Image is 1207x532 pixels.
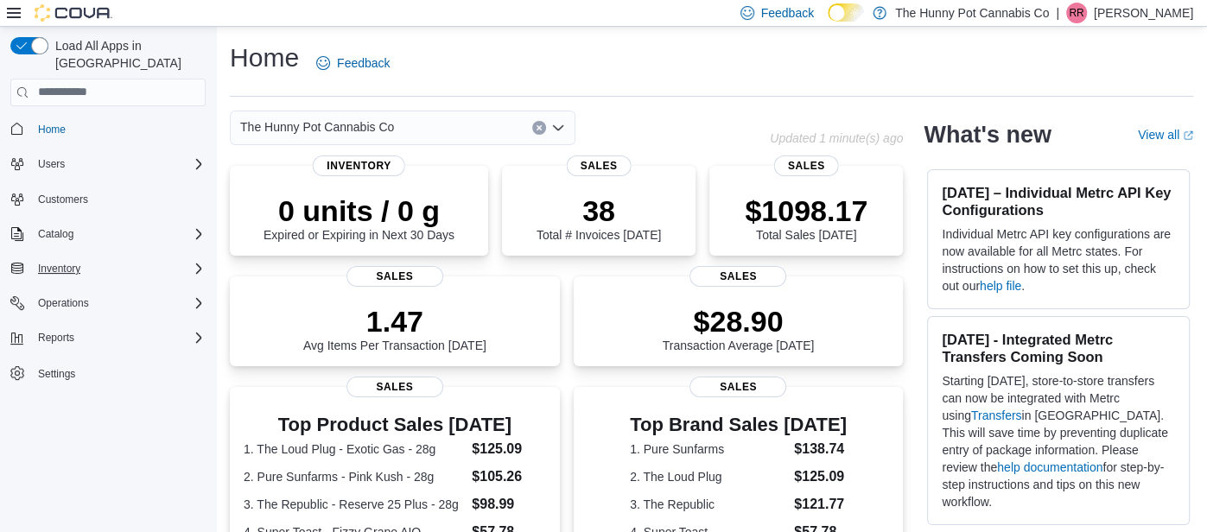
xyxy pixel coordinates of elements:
[794,439,847,459] dd: $138.74
[997,460,1102,474] a: help documentation
[537,193,661,228] p: 38
[38,193,88,206] span: Customers
[31,364,82,384] a: Settings
[895,3,1049,23] p: The Hunny Pot Cannabis Co
[31,293,96,313] button: Operations
[31,258,87,279] button: Inventory
[303,304,486,339] p: 1.47
[794,494,847,515] dd: $121.77
[244,415,546,435] h3: Top Product Sales [DATE]
[244,468,465,485] dt: 2. Pure Sunfarms - Pink Kush - 28g
[3,256,213,281] button: Inventory
[10,110,206,431] nav: Complex example
[472,466,545,487] dd: $105.26
[31,362,206,383] span: Settings
[942,372,1175,510] p: Starting [DATE], store-to-store transfers can now be integrated with Metrc using in [GEOGRAPHIC_D...
[3,291,213,315] button: Operations
[38,262,80,275] span: Inventory
[942,225,1175,294] p: Individual Metrc API key configurations are now available for all Metrc states. For instructions ...
[3,360,213,385] button: Settings
[38,367,75,381] span: Settings
[537,193,661,242] div: Total # Invoices [DATE]
[689,377,786,397] span: Sales
[38,296,89,310] span: Operations
[31,327,81,348] button: Reports
[942,331,1175,365] h3: [DATE] - Integrated Metrc Transfers Coming Soon
[3,326,213,350] button: Reports
[31,293,206,313] span: Operations
[31,224,206,244] span: Catalog
[38,227,73,241] span: Catalog
[230,41,299,75] h1: Home
[38,331,74,345] span: Reports
[689,266,786,287] span: Sales
[567,155,632,176] span: Sales
[3,222,213,246] button: Catalog
[264,193,454,242] div: Expired or Expiring in Next 30 Days
[346,377,443,397] span: Sales
[761,4,814,22] span: Feedback
[31,258,206,279] span: Inventory
[31,119,73,140] a: Home
[551,121,565,135] button: Open list of options
[48,37,206,72] span: Load All Apps in [GEOGRAPHIC_DATA]
[3,187,213,212] button: Customers
[31,189,95,210] a: Customers
[1094,3,1193,23] p: [PERSON_NAME]
[971,408,1022,422] a: Transfers
[663,304,815,352] div: Transaction Average [DATE]
[745,193,867,242] div: Total Sales [DATE]
[630,440,787,458] dt: 1. Pure Sunfarms
[942,184,1175,218] h3: [DATE] – Individual Metrc API Key Configurations
[38,157,65,171] span: Users
[630,496,787,513] dt: 3. The Republic
[309,46,397,80] a: Feedback
[1138,128,1193,142] a: View allExternal link
[264,193,454,228] p: 0 units / 0 g
[303,304,486,352] div: Avg Items Per Transaction [DATE]
[3,152,213,176] button: Users
[630,468,787,485] dt: 2. The Loud Plug
[31,118,206,140] span: Home
[244,496,465,513] dt: 3. The Republic - Reserve 25 Plus - 28g
[31,224,80,244] button: Catalog
[240,117,394,137] span: The Hunny Pot Cannabis Co
[313,155,405,176] span: Inventory
[472,494,545,515] dd: $98.99
[35,4,112,22] img: Cova
[1066,3,1087,23] div: Rebecca Reid
[337,54,390,72] span: Feedback
[828,3,864,22] input: Dark Mode
[38,123,66,136] span: Home
[472,439,545,459] dd: $125.09
[745,193,867,228] p: $1098.17
[663,304,815,339] p: $28.90
[31,188,206,210] span: Customers
[3,117,213,142] button: Home
[1056,3,1059,23] p: |
[980,279,1021,293] a: help file
[532,121,546,135] button: Clear input
[31,154,206,174] span: Users
[774,155,839,176] span: Sales
[1183,130,1193,141] svg: External link
[1069,3,1083,23] span: RR
[244,440,465,458] dt: 1. The Loud Plug - Exotic Gas - 28g
[630,415,847,435] h3: Top Brand Sales [DATE]
[794,466,847,487] dd: $125.09
[770,131,903,145] p: Updated 1 minute(s) ago
[31,327,206,348] span: Reports
[31,154,72,174] button: Users
[346,266,443,287] span: Sales
[924,121,1051,149] h2: What's new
